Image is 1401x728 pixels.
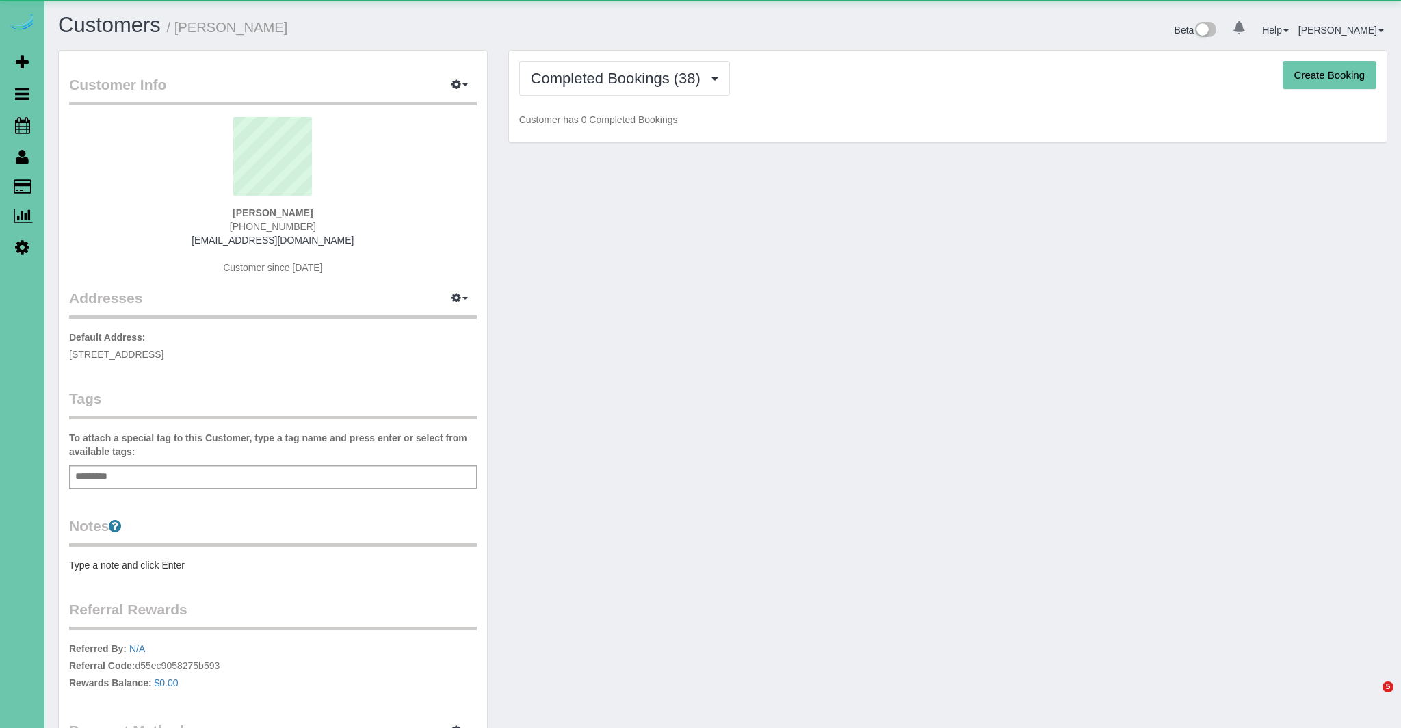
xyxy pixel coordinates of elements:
[1354,681,1387,714] iframe: Intercom live chat
[519,61,730,96] button: Completed Bookings (38)
[8,14,36,33] img: Automaid Logo
[69,516,477,547] legend: Notes
[230,221,316,232] span: [PHONE_NUMBER]
[69,330,146,344] label: Default Address:
[233,207,313,218] strong: [PERSON_NAME]
[69,558,477,572] pre: Type a note and click Enter
[1298,25,1384,36] a: [PERSON_NAME]
[69,642,127,655] label: Referred By:
[69,676,152,690] label: Rewards Balance:
[223,262,322,273] span: Customer since [DATE]
[1383,681,1393,692] span: 5
[1283,61,1376,90] button: Create Booking
[1194,22,1216,40] img: New interface
[69,599,477,630] legend: Referral Rewards
[129,643,145,654] a: N/A
[58,13,161,37] a: Customers
[69,431,477,458] label: To attach a special tag to this Customer, type a tag name and press enter or select from availabl...
[1262,25,1289,36] a: Help
[69,75,477,105] legend: Customer Info
[1175,25,1217,36] a: Beta
[167,20,288,35] small: / [PERSON_NAME]
[192,235,354,246] a: [EMAIL_ADDRESS][DOMAIN_NAME]
[531,70,707,87] span: Completed Bookings (38)
[519,113,1376,127] p: Customer has 0 Completed Bookings
[69,349,163,360] span: [STREET_ADDRESS]
[69,389,477,419] legend: Tags
[69,659,135,673] label: Referral Code:
[69,642,477,693] p: d55ec9058275b593
[155,677,179,688] a: $0.00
